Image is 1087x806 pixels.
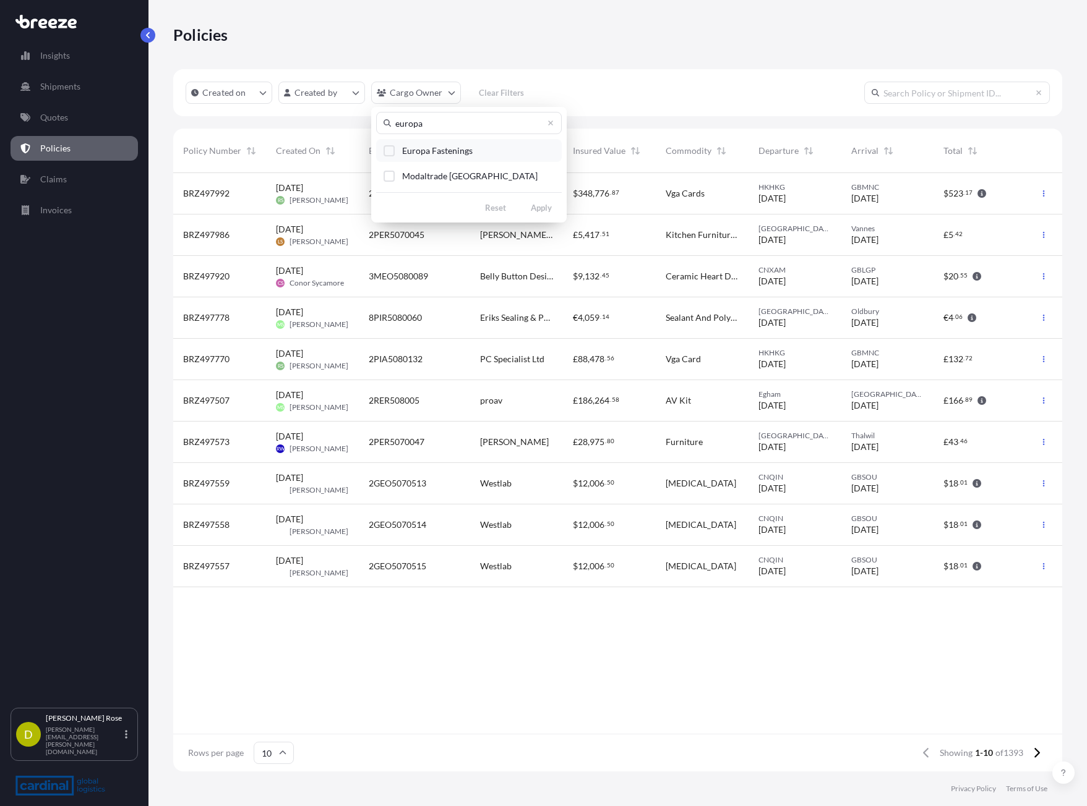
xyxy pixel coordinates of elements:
button: Europa Fastenings [376,139,562,162]
p: Reset [485,201,506,214]
button: Reset [475,198,516,218]
span: Europa Fastenings [402,145,473,157]
input: Search cargo owner [376,112,562,134]
button: Modaltrade [GEOGRAPHIC_DATA] [376,164,562,187]
span: Modaltrade [GEOGRAPHIC_DATA] [402,170,538,182]
button: Apply [521,198,562,218]
p: Apply [531,201,552,214]
div: Select Option [376,139,562,187]
div: cargoOwner Filter options [371,107,567,223]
